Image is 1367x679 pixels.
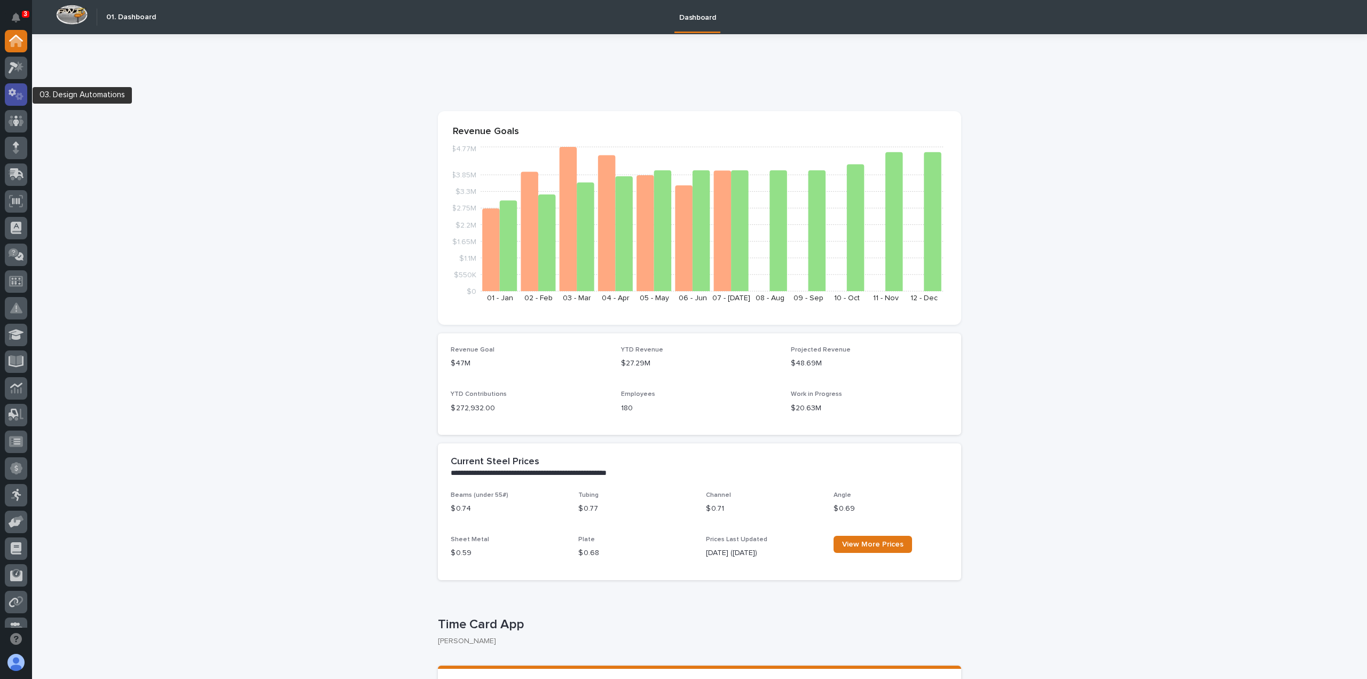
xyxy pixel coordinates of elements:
[5,651,27,674] button: users-avatar
[791,391,842,397] span: Work in Progress
[621,347,663,353] span: YTD Revenue
[438,617,957,633] p: Time Card App
[451,403,608,414] p: $ 272,932.00
[791,403,948,414] p: $20.63M
[451,391,507,397] span: YTD Contributions
[438,637,953,646] p: [PERSON_NAME]
[6,167,62,186] a: 📖Help Docs
[451,171,476,179] tspan: $3.85M
[106,198,129,206] span: Pylon
[578,492,599,498] span: Tubing
[621,403,779,414] p: 180
[451,548,565,559] p: $ 0.59
[706,548,821,559] p: [DATE] ([DATE])
[106,13,156,22] h2: 01. Dashboard
[524,294,553,302] text: 02 - Feb
[75,197,129,206] a: Powered byPylon
[640,294,669,302] text: 05 - May
[842,541,904,548] span: View More Prices
[451,492,508,498] span: Beams (under 55#)
[706,492,731,498] span: Channel
[21,171,58,182] span: Help Docs
[873,294,899,302] text: 11 - Nov
[452,238,476,245] tspan: $1.65M
[679,294,707,302] text: 06 - Jun
[11,119,30,138] img: 1736555164131-43832dd5-751b-4058-ba23-39d91318e5a0
[11,10,32,32] img: Stacker
[455,221,476,229] tspan: $2.2M
[563,294,591,302] text: 03 - Mar
[36,129,150,138] div: We're offline, we will be back soon!
[834,536,912,553] a: View More Prices
[451,456,539,468] h2: Current Steel Prices
[910,294,938,302] text: 12 - Dec
[578,503,693,514] p: $ 0.77
[602,294,630,302] text: 04 - Apr
[791,358,948,369] p: $48.69M
[756,294,784,302] text: 08 - Aug
[712,294,750,302] text: 07 - [DATE]
[11,59,194,76] p: How can we help?
[459,254,476,262] tspan: $1.1M
[706,536,767,543] span: Prices Last Updated
[621,391,655,397] span: Employees
[454,271,476,278] tspan: $550K
[834,492,851,498] span: Angle
[451,536,489,543] span: Sheet Metal
[56,5,88,25] img: Workspace Logo
[23,10,27,18] p: 3
[834,294,860,302] text: 10 - Oct
[621,358,779,369] p: $27.29M
[794,294,823,302] text: 09 - Sep
[451,358,608,369] p: $47M
[28,85,176,97] input: Clear
[11,42,194,59] p: Welcome 👋
[467,288,476,295] tspan: $0
[5,628,27,650] button: Open support chat
[11,173,19,181] div: 📖
[36,119,175,129] div: Start new chat
[487,294,513,302] text: 01 - Jan
[452,205,476,212] tspan: $2.75M
[451,347,494,353] span: Revenue Goal
[834,503,948,514] p: $ 0.69
[791,347,851,353] span: Projected Revenue
[578,536,595,543] span: Plate
[13,13,27,30] div: Notifications3
[455,188,476,196] tspan: $3.3M
[578,548,693,559] p: $ 0.68
[453,126,946,138] p: Revenue Goals
[451,145,476,153] tspan: $4.77M
[5,6,27,29] button: Notifications
[706,503,821,514] p: $ 0.71
[182,122,194,135] button: Start new chat
[451,503,565,514] p: $ 0.74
